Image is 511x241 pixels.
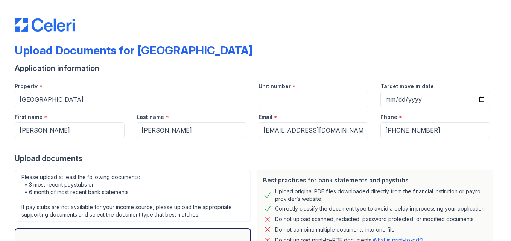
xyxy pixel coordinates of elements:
[259,83,291,90] label: Unit number
[15,170,251,222] div: Please upload at least the following documents: • 3 most recent paystubs or • 6 month of most rec...
[15,153,496,164] div: Upload documents
[275,225,396,234] div: Do not combine multiple documents into one file.
[15,44,252,57] div: Upload Documents for [GEOGRAPHIC_DATA]
[479,211,503,233] iframe: chat widget
[137,113,164,121] label: Last name
[263,176,487,185] div: Best practices for bank statements and paystubs
[15,18,75,32] img: CE_Logo_Blue-a8612792a0a2168367f1c8372b55b34899dd931a85d93a1a3d3e32e68fde9ad4.png
[275,188,487,203] div: Upload original PDF files downloaded directly from the financial institution or payroll provider’...
[259,113,272,121] label: Email
[380,113,397,121] label: Phone
[380,83,434,90] label: Target move in date
[15,83,38,90] label: Property
[275,215,475,224] div: Do not upload scanned, redacted, password protected, or modified documents.
[15,113,43,121] label: First name
[275,204,486,213] div: Correctly classify the document type to avoid a delay in processing your application.
[15,63,496,74] div: Application information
